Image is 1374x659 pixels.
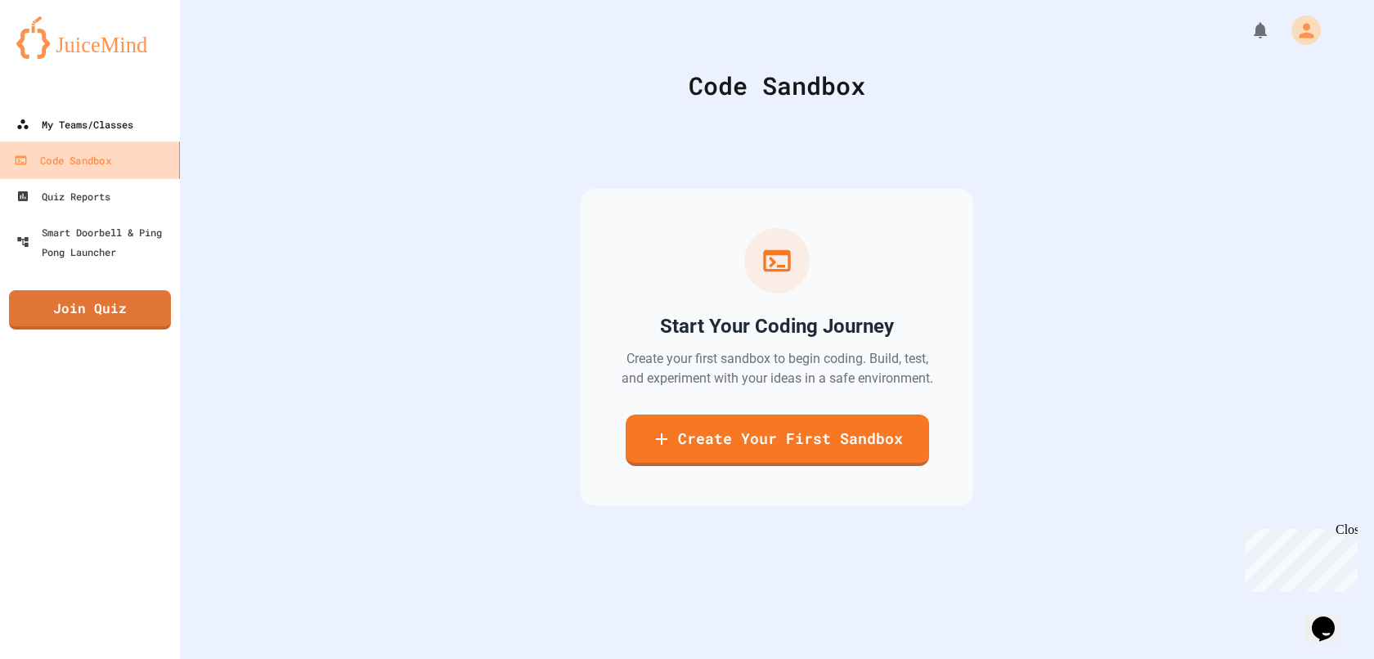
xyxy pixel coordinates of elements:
[16,222,173,262] div: Smart Doorbell & Ping Pong Launcher
[660,313,894,339] h2: Start Your Coding Journey
[1274,11,1325,49] div: My Account
[9,290,171,329] a: Join Quiz
[16,16,164,59] img: logo-orange.svg
[620,349,934,388] p: Create your first sandbox to begin coding. Build, test, and experiment with your ideas in a safe ...
[1238,522,1358,592] iframe: chat widget
[16,114,133,134] div: My Teams/Classes
[221,67,1333,104] div: Code Sandbox
[14,150,110,171] div: Code Sandbox
[1305,594,1358,643] iframe: chat widget
[1220,16,1274,44] div: My Notifications
[626,415,929,466] a: Create Your First Sandbox
[16,186,110,206] div: Quiz Reports
[7,7,113,104] div: Chat with us now!Close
